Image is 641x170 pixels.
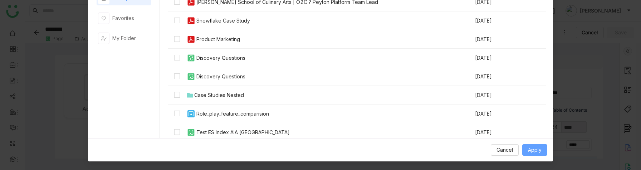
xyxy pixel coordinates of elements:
td: [DATE] [474,49,528,67]
div: Test ES Index AIA [GEOGRAPHIC_DATA] [196,128,290,136]
div: Discovery Questions [196,73,245,81]
div: Case Studies Nested [194,91,244,99]
img: paper.svg [187,72,195,81]
td: [DATE] [474,30,528,49]
img: png.svg [187,110,195,118]
span: Cancel [496,146,513,154]
span: Apply [528,146,542,154]
button: Cancel [491,144,519,156]
div: Favorites [112,14,134,22]
div: My Folder [112,34,136,42]
button: Apply [522,144,547,156]
img: pdf.svg [187,35,195,44]
div: Snowflake Case Study [196,17,250,25]
div: Role_play_feature_comparision [196,110,269,118]
img: paper.svg [187,54,195,62]
div: Product Marketing [196,35,240,43]
td: [DATE] [474,105,528,123]
img: pdf.svg [187,16,195,25]
div: Discovery Questions [196,54,245,62]
td: [DATE] [474,11,528,30]
td: [DATE] [474,123,528,142]
td: [DATE] [474,86,528,105]
td: [DATE] [474,67,528,86]
img: paper.svg [187,128,195,137]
